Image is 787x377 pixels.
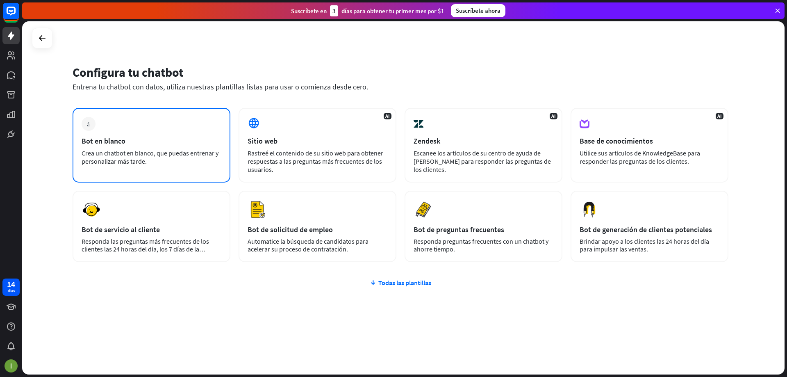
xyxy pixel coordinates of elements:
font: Responda las preguntas más frecuentes de los clientes las 24 horas del día, los 7 días de la semana. [82,237,209,261]
font: Configura tu chatbot [73,64,183,80]
font: Bot de generación de clientes potenciales [580,225,712,234]
font: Zendesk [414,136,440,146]
font: AI [551,113,556,119]
font: Bot de preguntas frecuentes [414,225,504,234]
font: Bot en blanco [82,136,125,146]
font: Sitio web [248,136,277,146]
font: Suscríbete en [291,7,327,15]
font: 14 [7,279,15,289]
font: Brindar apoyo a los clientes las 24 horas del día para impulsar las ventas. [580,237,709,253]
font: Bot de servicio al cliente [82,225,160,234]
font: Bot de solicitud de empleo [248,225,333,234]
font: AI [717,113,722,119]
font: Suscríbete ahora [456,7,500,14]
font: Crea un chatbot en blanco, que puedas entrenar y personalizar más tarde. [82,149,218,165]
font: 3 [332,7,336,15]
font: Base de conocimientos [580,136,653,146]
button: Abrir el widget de chat LiveChat [7,3,31,28]
font: Utilice sus artículos de KnowledgeBase para responder las preguntas de los clientes. [580,149,700,165]
font: Responda preguntas frecuentes con un chatbot y ahorre tiempo. [414,237,548,253]
font: Automatice la búsqueda de candidatos para acelerar su proceso de contratación. [248,237,368,253]
font: Rastreé el contenido de su sitio web para obtener respuestas a las preguntas más frecuentes de lo... [248,149,383,174]
font: días para obtener tu primer mes por $1 [341,7,444,15]
font: Entrena tu chatbot con datos, utiliza nuestras plantillas listas para usar o comienza desde cero. [73,82,368,91]
font: más [87,121,89,127]
font: AI [385,113,390,119]
font: días [8,288,15,293]
a: 14 días [2,279,20,296]
font: Escanee los artículos de su centro de ayuda de [PERSON_NAME] para responder las preguntas de los ... [414,149,551,174]
font: Todas las plantillas [378,279,431,287]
